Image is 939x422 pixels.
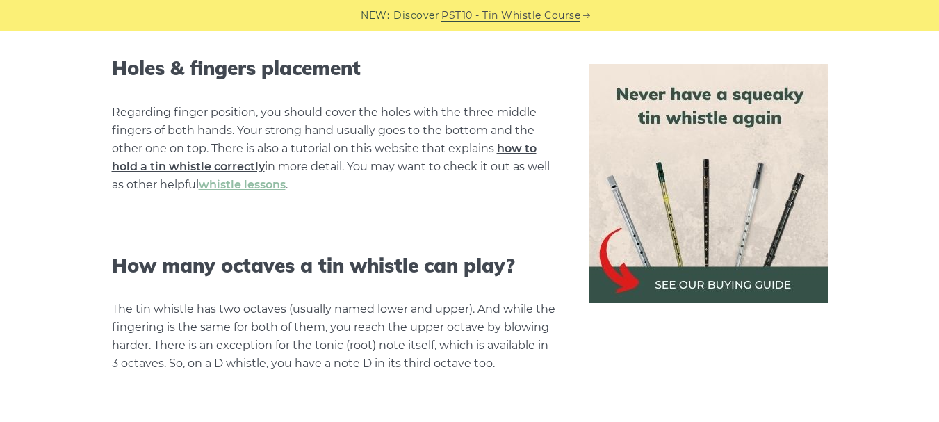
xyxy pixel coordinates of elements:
a: whistle lessons [199,178,286,191]
h3: Holes & fingers placement [112,56,555,80]
a: how to hold a tin whistle correctly [112,142,537,173]
h3: How many octaves a tin whistle can play? [112,254,555,277]
img: tin whistle buying guide [589,64,828,303]
span: Discover [393,8,439,24]
span: NEW: [361,8,389,24]
p: Regarding finger position, you should cover the holes with the three middle fingers of both hands... [112,104,555,194]
p: The tin whistle has two octaves (usually named lower and upper). And while the fingering is the s... [112,300,555,373]
a: PST10 - Tin Whistle Course [441,8,580,24]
